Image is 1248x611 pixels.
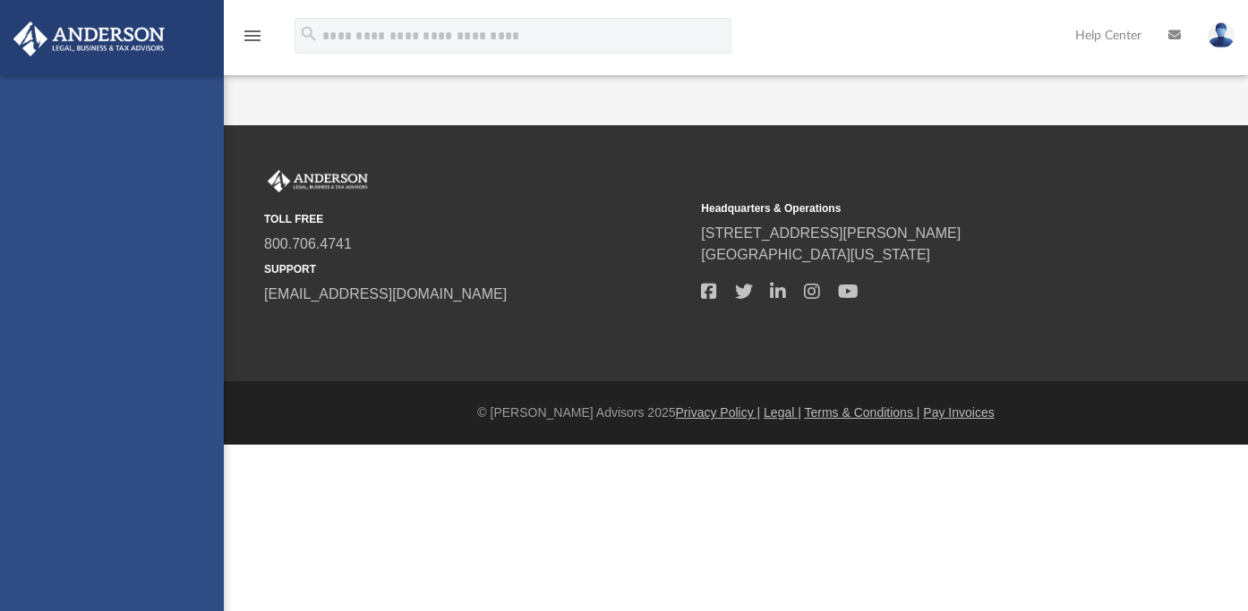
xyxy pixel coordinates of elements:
[8,21,170,56] img: Anderson Advisors Platinum Portal
[242,34,263,47] a: menu
[701,247,930,262] a: [GEOGRAPHIC_DATA][US_STATE]
[264,261,688,277] small: SUPPORT
[701,200,1125,216] small: Headquarters & Operations
[224,403,1248,422] div: © [PERSON_NAME] Advisors 2025
[242,25,263,47] i: menu
[676,405,761,420] a: Privacy Policy |
[264,211,688,227] small: TOLL FREE
[1208,22,1235,48] img: User Pic
[701,225,961,241] a: [STREET_ADDRESS][PERSON_NAME]
[805,405,920,420] a: Terms & Conditions |
[764,405,801,420] a: Legal |
[264,236,352,251] a: 800.706.4741
[923,405,994,420] a: Pay Invoices
[264,170,372,193] img: Anderson Advisors Platinum Portal
[264,286,507,301] a: [EMAIL_ADDRESS][DOMAIN_NAME]
[299,24,319,44] i: search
